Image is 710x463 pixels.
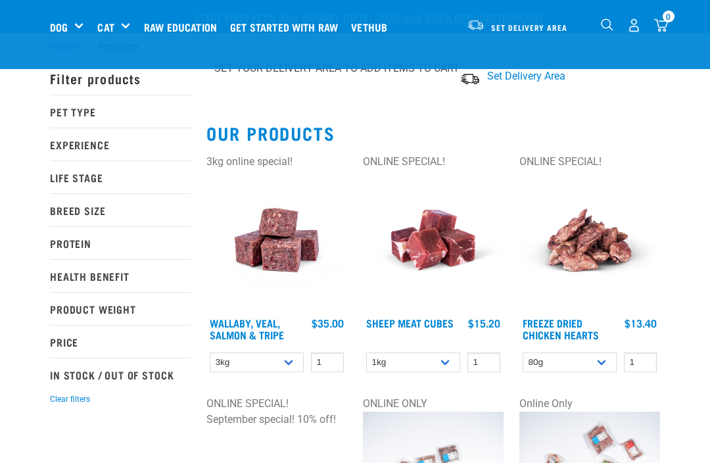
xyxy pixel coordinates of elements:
[50,292,191,325] p: Product Weight
[50,19,68,35] a: Dog
[491,25,567,30] span: Set Delivery Area
[363,170,504,310] img: Sheep Meat
[467,19,485,31] img: van-moving.png
[519,396,660,412] div: Online Only
[50,160,191,193] p: Life Stage
[601,18,613,31] img: home-icon-1@2x.png
[663,11,674,22] div: 0
[519,170,660,310] img: FD Chicken Hearts
[227,1,348,53] a: Get started with Raw
[487,70,565,82] span: Set Delivery Area
[348,1,397,53] a: Vethub
[97,19,114,35] a: Cat
[624,353,657,373] input: 1
[141,1,227,53] a: Raw Education
[206,123,660,143] h2: Our Products
[210,320,284,337] a: Wallaby, Veal, Salmon & Tripe
[50,95,191,128] p: Pet Type
[206,412,347,427] div: September special! 10% off!
[625,317,657,329] div: $13.40
[654,18,668,32] img: home-icon@2x.png
[206,170,347,310] img: Wallaby Veal Salmon Tripe 1642
[627,18,641,32] img: user.png
[366,320,454,326] a: Sheep Meat Cubes
[312,317,344,329] div: $35.00
[363,154,504,170] div: ONLINE SPECIAL!
[363,396,504,412] div: ONLINE ONLY
[50,325,191,358] p: Price
[523,320,599,337] a: Freeze Dried Chicken Hearts
[519,154,660,170] div: ONLINE SPECIAL!
[311,353,344,373] input: 1
[460,72,481,86] img: van-moving.png
[206,154,347,170] div: 3kg online special!
[50,358,191,391] p: In Stock / Out Of Stock
[206,396,347,412] div: ONLINE SPECIAL!
[468,317,500,329] div: $15.20
[50,193,191,226] p: Breed Size
[50,393,90,405] button: Clear filters
[50,226,191,259] p: Protein
[50,128,191,160] p: Experience
[50,259,191,292] p: Health Benefit
[467,353,500,373] input: 1
[50,62,191,95] p: Filter products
